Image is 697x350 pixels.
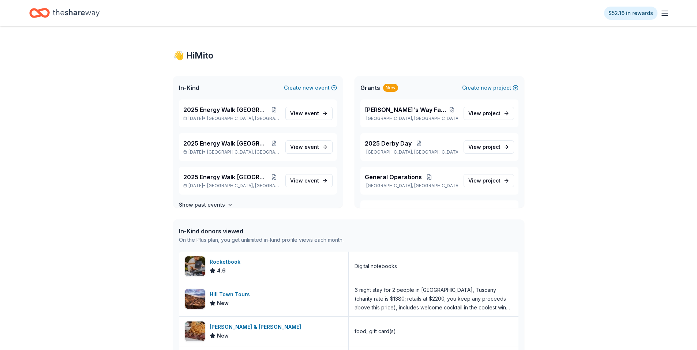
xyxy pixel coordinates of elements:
[481,83,492,92] span: new
[179,200,225,209] h4: Show past events
[185,289,205,309] img: Image for Hill Town Tours
[365,105,446,114] span: [PERSON_NAME]'s Way Family Fund
[304,177,319,184] span: event
[365,116,458,121] p: [GEOGRAPHIC_DATA], [GEOGRAPHIC_DATA]
[462,83,518,92] button: Createnewproject
[207,149,279,155] span: [GEOGRAPHIC_DATA], [GEOGRAPHIC_DATA]
[179,227,344,236] div: In-Kind donors viewed
[468,176,501,185] span: View
[207,183,279,189] span: [GEOGRAPHIC_DATA], [GEOGRAPHIC_DATA]
[29,4,100,22] a: Home
[464,140,514,154] a: View project
[290,176,319,185] span: View
[183,116,280,121] p: [DATE] •
[464,107,514,120] a: View project
[210,290,253,299] div: Hill Town Tours
[183,183,280,189] p: [DATE] •
[183,139,269,148] span: 2025 Energy Walk [GEOGRAPHIC_DATA]
[483,110,501,116] span: project
[185,256,205,276] img: Image for Rocketbook
[217,266,226,275] span: 4.6
[365,139,412,148] span: 2025 Derby Day
[365,173,422,181] span: General Operations
[183,105,269,114] span: 2025 Energy Walk [GEOGRAPHIC_DATA]
[173,50,524,61] div: 👋 Hi Mito
[290,109,319,118] span: View
[365,149,458,155] p: [GEOGRAPHIC_DATA], [GEOGRAPHIC_DATA]
[290,143,319,151] span: View
[303,83,314,92] span: new
[217,331,229,340] span: New
[285,107,333,120] a: View event
[207,116,279,121] span: [GEOGRAPHIC_DATA], [GEOGRAPHIC_DATA]
[483,177,501,184] span: project
[355,327,396,336] div: food, gift card(s)
[604,7,657,20] a: $52.16 in rewards
[304,144,319,150] span: event
[210,323,304,331] div: [PERSON_NAME] & [PERSON_NAME]
[179,236,344,244] div: On the Plus plan, you get unlimited in-kind profile views each month.
[304,110,319,116] span: event
[360,83,380,92] span: Grants
[483,144,501,150] span: project
[355,286,513,312] div: 6 night stay for 2 people in [GEOGRAPHIC_DATA], Tuscany (charity rate is $1380; retails at $2200;...
[464,174,514,187] a: View project
[179,200,233,209] button: Show past events
[468,143,501,151] span: View
[185,321,205,341] img: Image for Smith & Wollensky
[365,183,458,189] p: [GEOGRAPHIC_DATA], [GEOGRAPHIC_DATA]
[468,109,501,118] span: View
[365,206,392,215] span: 2025 IMC
[179,83,199,92] span: In-Kind
[383,84,398,92] div: New
[285,140,333,154] a: View event
[355,262,397,271] div: Digital notebooks
[285,174,333,187] a: View event
[210,257,243,266] div: Rocketbook
[284,83,337,92] button: Createnewevent
[183,149,280,155] p: [DATE] •
[217,299,229,308] span: New
[183,173,269,181] span: 2025 Energy Walk [GEOGRAPHIC_DATA]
